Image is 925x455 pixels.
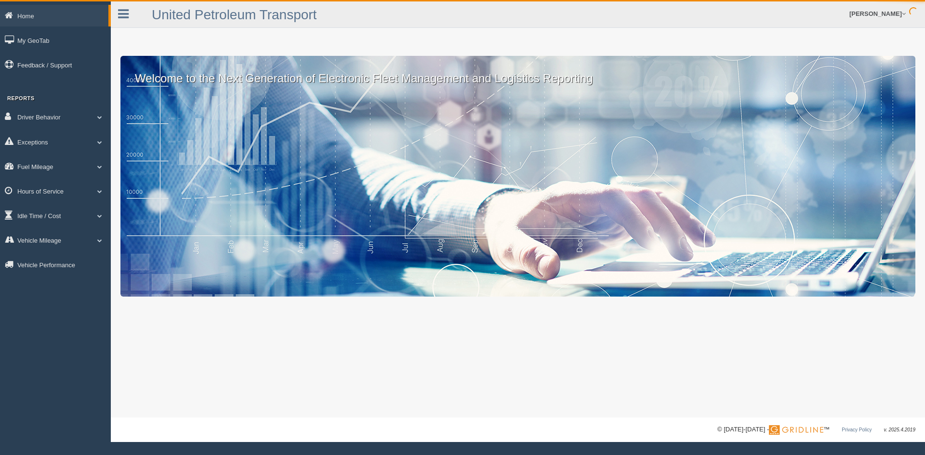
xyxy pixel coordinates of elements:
img: Gridline [769,425,823,435]
a: Privacy Policy [842,427,872,432]
div: © [DATE]-[DATE] - ™ [717,425,915,435]
p: Welcome to the Next Generation of Electronic Fleet Management and Logistics Reporting [120,56,915,87]
a: United Petroleum Transport [152,7,317,22]
span: v. 2025.4.2019 [884,427,915,432]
